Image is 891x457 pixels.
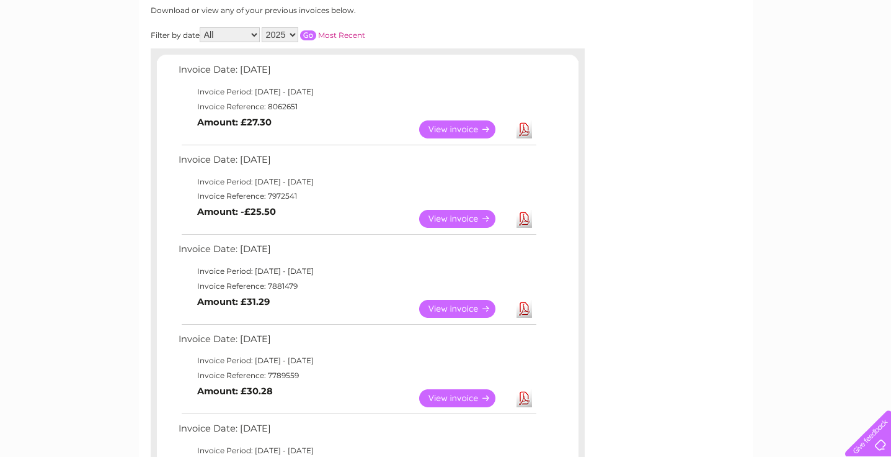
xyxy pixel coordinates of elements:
[197,206,276,217] b: Amount: -£25.50
[419,300,510,318] a: View
[318,30,365,40] a: Most Recent
[175,61,538,84] td: Invoice Date: [DATE]
[175,241,538,264] td: Invoice Date: [DATE]
[673,53,696,62] a: Water
[175,331,538,354] td: Invoice Date: [DATE]
[175,279,538,294] td: Invoice Reference: 7881479
[197,296,270,307] b: Amount: £31.29
[657,6,743,22] a: 0333 014 3131
[175,264,538,279] td: Invoice Period: [DATE] - [DATE]
[809,53,839,62] a: Contact
[419,210,510,228] a: View
[197,386,273,397] b: Amount: £30.28
[704,53,731,62] a: Energy
[175,152,538,174] td: Invoice Date: [DATE]
[516,389,532,407] a: Download
[175,99,538,114] td: Invoice Reference: 8062651
[516,210,532,228] a: Download
[516,300,532,318] a: Download
[151,6,476,15] div: Download or view any of your previous invoices below.
[419,389,510,407] a: View
[850,53,879,62] a: Log out
[175,420,538,443] td: Invoice Date: [DATE]
[175,174,538,189] td: Invoice Period: [DATE] - [DATE]
[516,120,532,138] a: Download
[175,189,538,204] td: Invoice Reference: 7972541
[31,32,94,70] img: logo.png
[197,117,272,128] b: Amount: £27.30
[175,353,538,368] td: Invoice Period: [DATE] - [DATE]
[151,27,476,42] div: Filter by date
[419,120,510,138] a: View
[738,53,776,62] a: Telecoms
[175,368,538,383] td: Invoice Reference: 7789559
[153,7,739,60] div: Clear Business is a trading name of Verastar Limited (registered in [GEOGRAPHIC_DATA] No. 3667643...
[783,53,801,62] a: Blog
[175,84,538,99] td: Invoice Period: [DATE] - [DATE]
